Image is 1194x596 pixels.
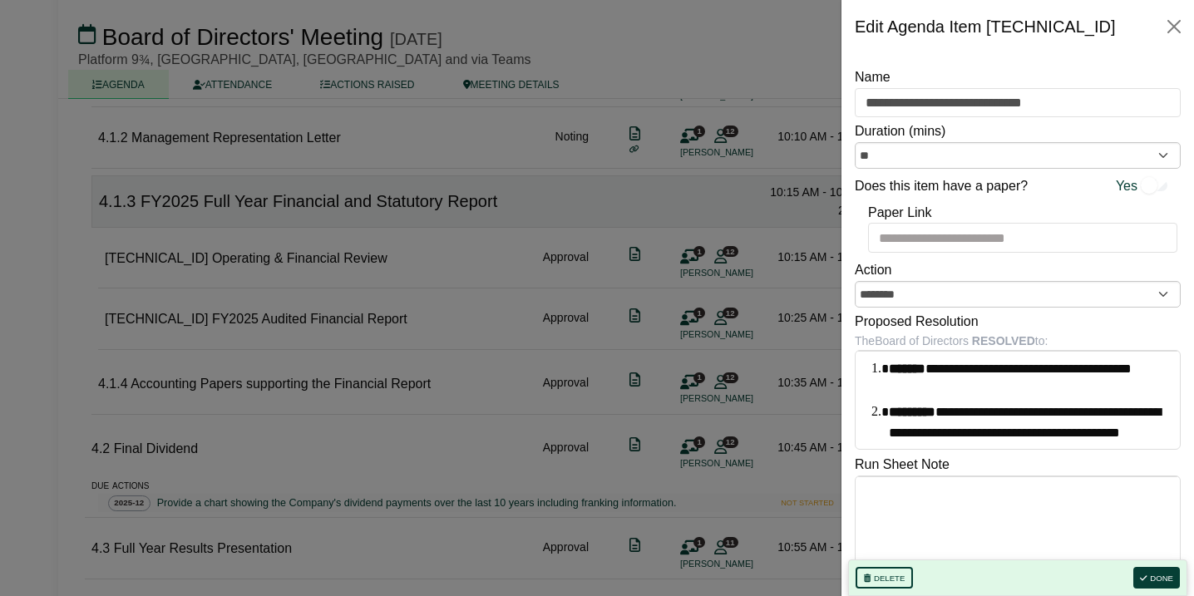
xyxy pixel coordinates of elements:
label: Does this item have a paper? [855,175,1028,197]
div: Edit Agenda Item [TECHNICAL_ID] [855,13,1115,40]
label: Proposed Resolution [855,311,979,332]
button: Delete [856,567,913,589]
b: RESOLVED [972,334,1035,347]
span: Yes [1116,175,1137,197]
label: Duration (mins) [855,121,945,142]
label: Paper Link [868,202,932,224]
div: The Board of Directors to: [855,332,1181,350]
label: Name [855,66,891,88]
label: Action [855,259,891,281]
button: Close [1161,13,1187,40]
label: Run Sheet Note [855,454,950,475]
button: Done [1133,567,1180,589]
